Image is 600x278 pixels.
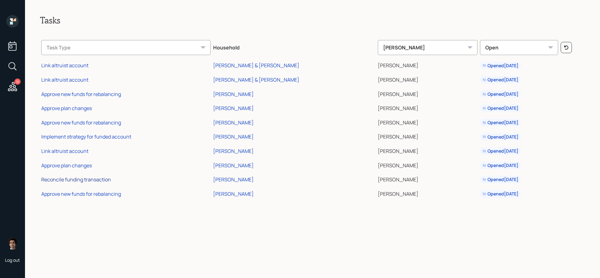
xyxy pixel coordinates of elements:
div: Opened [DATE] [482,105,518,111]
div: Opened [DATE] [482,134,518,140]
div: [PERSON_NAME] [213,176,254,183]
h2: Tasks [40,15,585,26]
td: [PERSON_NAME] [377,114,479,129]
div: Link altruist account [41,62,88,69]
div: Approve new funds for rebalancing [41,91,121,98]
td: [PERSON_NAME] [377,86,479,100]
div: [PERSON_NAME] [213,133,254,140]
div: Approve plan changes [41,105,92,112]
div: Task Type [41,40,211,55]
div: Link altruist account [41,148,88,154]
div: Opened [DATE] [482,119,518,126]
td: [PERSON_NAME] [377,186,479,200]
td: [PERSON_NAME] [377,157,479,172]
div: [PERSON_NAME] & [PERSON_NAME] [213,62,299,69]
div: [PERSON_NAME] & [PERSON_NAME] [213,76,299,83]
div: Open [480,40,558,55]
div: Link altruist account [41,76,88,83]
td: [PERSON_NAME] [377,171,479,186]
div: Opened [DATE] [482,176,518,183]
div: [PERSON_NAME] [213,148,254,154]
td: [PERSON_NAME] [377,129,479,143]
div: Opened [DATE] [482,148,518,154]
div: Opened [DATE] [482,63,518,69]
div: Approve new funds for rebalancing [41,190,121,197]
th: Household [212,36,377,58]
div: Opened [DATE] [482,77,518,83]
div: [PERSON_NAME] [213,162,254,169]
div: Implement strategy for funded account [41,133,131,140]
td: [PERSON_NAME] [377,100,479,114]
div: Reconcile funding transaction [41,176,111,183]
div: [PERSON_NAME] [378,40,477,55]
div: [PERSON_NAME] [213,190,254,197]
div: [PERSON_NAME] [213,91,254,98]
td: [PERSON_NAME] [377,58,479,72]
div: Approve new funds for rebalancing [41,119,121,126]
img: harrison-schaefer-headshot-2.png [6,237,19,250]
div: Opened [DATE] [482,191,518,197]
td: [PERSON_NAME] [377,72,479,86]
td: [PERSON_NAME] [377,143,479,157]
div: 10 [14,78,21,85]
div: [PERSON_NAME] [213,105,254,112]
div: Approve plan changes [41,162,92,169]
div: Log out [5,257,20,263]
div: [PERSON_NAME] [213,119,254,126]
div: Opened [DATE] [482,91,518,97]
div: Opened [DATE] [482,162,518,169]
